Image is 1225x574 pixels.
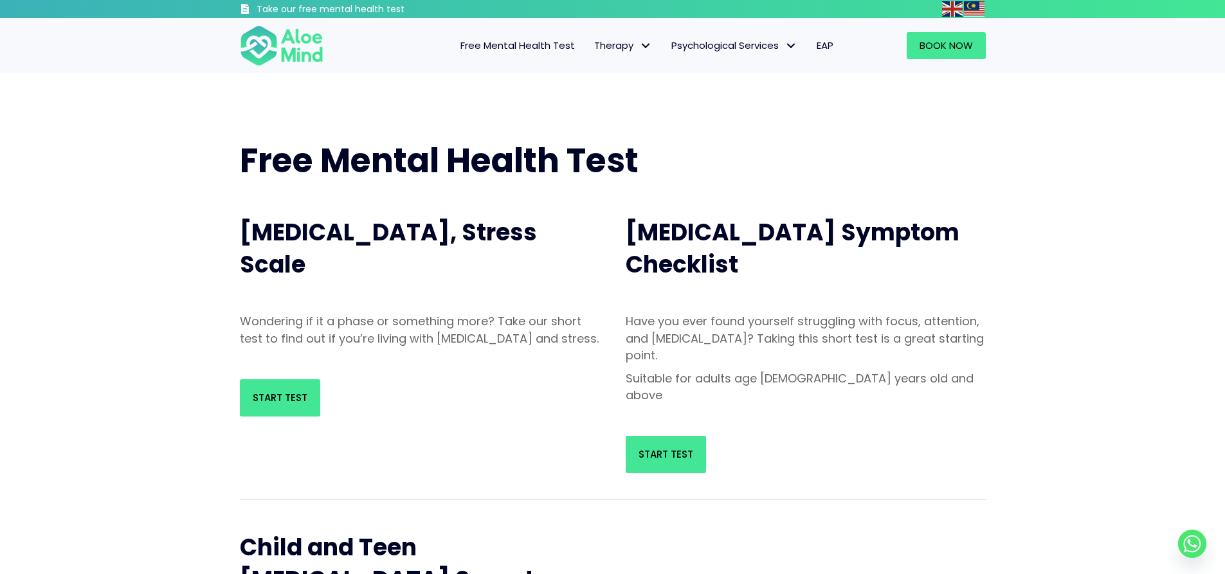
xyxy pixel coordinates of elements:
span: Start Test [253,391,307,404]
span: [MEDICAL_DATA] Symptom Checklist [626,216,959,281]
span: Book Now [920,39,973,52]
img: en [942,1,963,17]
span: Psychological Services [671,39,797,52]
span: EAP [817,39,833,52]
a: Book Now [907,32,986,59]
span: Therapy [594,39,652,52]
a: Free Mental Health Test [451,32,585,59]
p: Have you ever found yourself struggling with focus, attention, and [MEDICAL_DATA]? Taking this sh... [626,313,986,363]
span: [MEDICAL_DATA], Stress Scale [240,216,537,281]
span: Free Mental Health Test [240,137,639,184]
h3: Take our free mental health test [257,3,473,16]
a: Whatsapp [1178,530,1206,558]
span: Psychological Services: submenu [782,37,801,55]
p: Suitable for adults age [DEMOGRAPHIC_DATA] years old and above [626,370,986,404]
a: Psychological ServicesPsychological Services: submenu [662,32,807,59]
nav: Menu [340,32,843,59]
img: Aloe mind Logo [240,24,323,67]
a: Start Test [240,379,320,417]
a: Take our free mental health test [240,3,473,18]
img: ms [964,1,985,17]
a: Start Test [626,436,706,473]
span: Start Test [639,447,693,461]
a: Malay [964,1,986,16]
span: Free Mental Health Test [460,39,575,52]
a: EAP [807,32,843,59]
a: TherapyTherapy: submenu [585,32,662,59]
span: Therapy: submenu [637,37,655,55]
p: Wondering if it a phase or something more? Take our short test to find out if you’re living with ... [240,313,600,346]
a: English [942,1,964,16]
